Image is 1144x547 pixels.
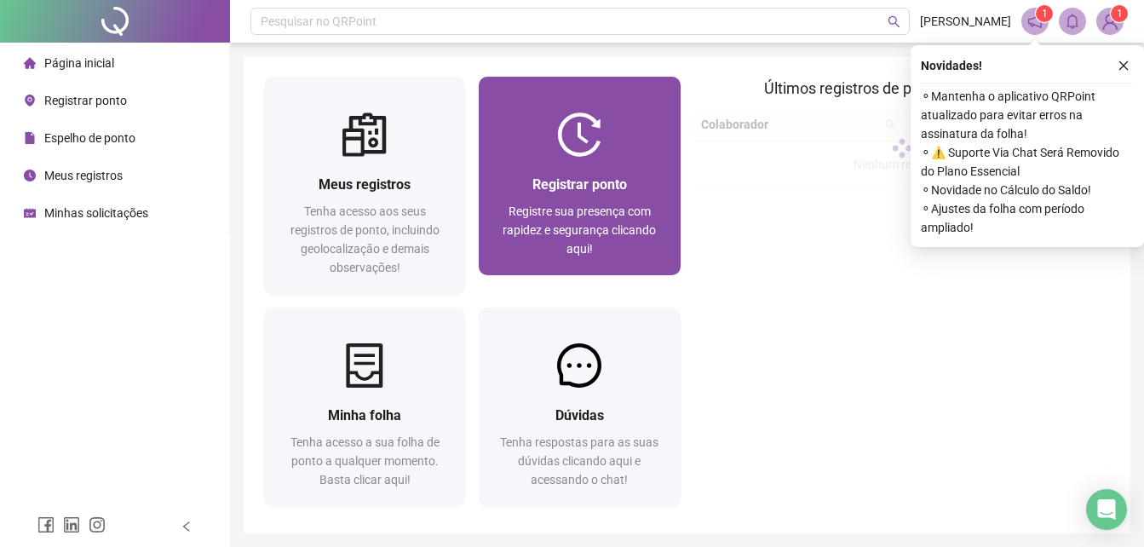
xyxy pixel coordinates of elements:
a: Meus registrosTenha acesso aos seus registros de ponto, incluindo geolocalização e demais observa... [264,77,465,294]
span: Registrar ponto [532,176,627,193]
span: Últimos registros de ponto sincronizados [764,79,1039,97]
span: left [181,521,193,533]
span: search [888,15,900,28]
span: 1 [1117,8,1123,20]
span: Novidades ! [921,56,982,75]
span: Página inicial [44,56,114,70]
span: instagram [89,516,106,533]
span: close [1118,60,1130,72]
img: 90196 [1097,9,1123,34]
span: home [24,57,36,69]
span: Dúvidas [555,407,604,423]
a: DúvidasTenha respostas para as suas dúvidas clicando aqui e acessando o chat! [479,308,680,506]
span: Minha folha [328,407,401,423]
span: Meus registros [319,176,411,193]
span: ⚬ Ajustes da folha com período ampliado! [921,199,1134,237]
span: clock-circle [24,170,36,181]
sup: 1 [1036,5,1053,22]
a: Minha folhaTenha acesso a sua folha de ponto a qualquer momento. Basta clicar aqui! [264,308,465,506]
span: environment [24,95,36,107]
a: Registrar pontoRegistre sua presença com rapidez e segurança clicando aqui! [479,77,680,275]
div: Open Intercom Messenger [1086,489,1127,530]
span: facebook [37,516,55,533]
span: notification [1027,14,1043,29]
span: Minhas solicitações [44,206,148,220]
span: ⚬ Novidade no Cálculo do Saldo! [921,181,1134,199]
span: Tenha acesso a sua folha de ponto a qualquer momento. Basta clicar aqui! [290,435,440,487]
span: bell [1065,14,1080,29]
span: ⚬ ⚠️ Suporte Via Chat Será Removido do Plano Essencial [921,143,1134,181]
span: Registrar ponto [44,94,127,107]
span: Espelho de ponto [44,131,135,145]
span: linkedin [63,516,80,533]
span: Meus registros [44,169,123,182]
span: 1 [1042,8,1048,20]
span: [PERSON_NAME] [920,12,1011,31]
sup: Atualize o seu contato no menu Meus Dados [1111,5,1128,22]
span: Tenha acesso aos seus registros de ponto, incluindo geolocalização e demais observações! [290,204,440,274]
span: ⚬ Mantenha o aplicativo QRPoint atualizado para evitar erros na assinatura da folha! [921,87,1134,143]
span: file [24,132,36,144]
span: schedule [24,207,36,219]
span: Tenha respostas para as suas dúvidas clicando aqui e acessando o chat! [500,435,658,487]
span: Registre sua presença com rapidez e segurança clicando aqui! [503,204,656,256]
